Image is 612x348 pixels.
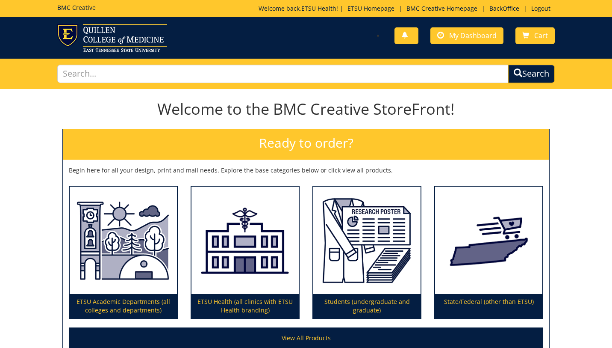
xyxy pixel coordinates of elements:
[527,4,555,12] a: Logout
[57,65,508,83] input: Search...
[435,294,542,318] p: State/Federal (other than ETSU)
[301,4,336,12] a: ETSU Health
[70,294,177,318] p: ETSU Academic Departments (all colleges and departments)
[191,187,299,318] a: ETSU Health (all clinics with ETSU Health branding)
[515,27,555,44] a: Cart
[70,187,177,318] a: ETSU Academic Departments (all colleges and departments)
[63,129,549,160] h2: Ready to order?
[534,31,548,40] span: Cart
[435,187,542,294] img: State/Federal (other than ETSU)
[508,65,555,83] button: Search
[343,4,399,12] a: ETSU Homepage
[69,166,543,175] p: Begin here for all your design, print and mail needs. Explore the base categories below or click ...
[62,101,550,118] h1: Welcome to the BMC Creative StoreFront!
[57,24,167,52] img: ETSU logo
[449,31,497,40] span: My Dashboard
[485,4,524,12] a: BackOffice
[191,294,299,318] p: ETSU Health (all clinics with ETSU Health branding)
[313,187,421,294] img: Students (undergraduate and graduate)
[313,294,421,318] p: Students (undergraduate and graduate)
[313,187,421,318] a: Students (undergraduate and graduate)
[430,27,503,44] a: My Dashboard
[191,187,299,294] img: ETSU Health (all clinics with ETSU Health branding)
[70,187,177,294] img: ETSU Academic Departments (all colleges and departments)
[57,4,96,11] h5: BMC Creative
[259,4,555,13] p: Welcome back, ! | | | |
[402,4,482,12] a: BMC Creative Homepage
[435,187,542,318] a: State/Federal (other than ETSU)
